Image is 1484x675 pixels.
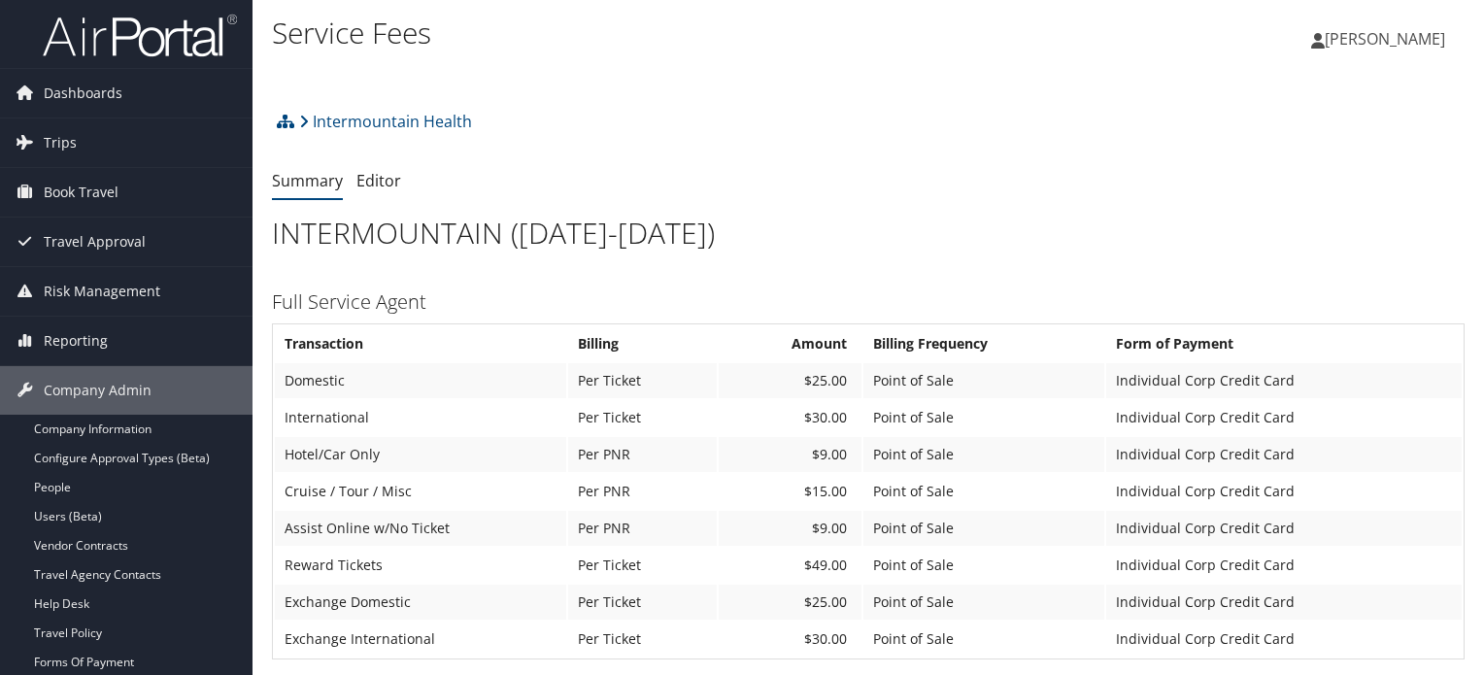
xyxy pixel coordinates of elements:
[275,400,566,435] td: International
[356,170,401,191] a: Editor
[719,400,861,435] td: $30.00
[1106,548,1462,583] td: Individual Corp Credit Card
[43,13,237,58] img: airportal-logo.png
[1325,28,1445,50] span: [PERSON_NAME]
[1106,622,1462,657] td: Individual Corp Credit Card
[275,548,566,583] td: Reward Tickets
[272,213,1465,253] h1: INTERMOUNTAIN ([DATE]-[DATE])
[275,437,566,472] td: Hotel/Car Only
[299,102,472,141] a: Intermountain Health
[44,168,118,217] span: Book Travel
[719,511,861,546] td: $9.00
[275,622,566,657] td: Exchange International
[863,326,1104,361] th: Billing Frequency
[719,585,861,620] td: $25.00
[275,474,566,509] td: Cruise / Tour / Misc
[568,400,717,435] td: Per Ticket
[275,326,566,361] th: Transaction
[568,622,717,657] td: Per Ticket
[863,400,1104,435] td: Point of Sale
[863,437,1104,472] td: Point of Sale
[1106,474,1462,509] td: Individual Corp Credit Card
[1106,326,1462,361] th: Form of Payment
[568,474,717,509] td: Per PNR
[1311,10,1465,68] a: [PERSON_NAME]
[1106,400,1462,435] td: Individual Corp Credit Card
[568,363,717,398] td: Per Ticket
[1106,585,1462,620] td: Individual Corp Credit Card
[272,170,343,191] a: Summary
[863,622,1104,657] td: Point of Sale
[719,437,861,472] td: $9.00
[719,548,861,583] td: $49.00
[44,267,160,316] span: Risk Management
[1106,511,1462,546] td: Individual Corp Credit Card
[863,363,1104,398] td: Point of Sale
[275,585,566,620] td: Exchange Domestic
[1106,363,1462,398] td: Individual Corp Credit Card
[275,363,566,398] td: Domestic
[568,437,717,472] td: Per PNR
[272,288,1465,316] h3: Full Service Agent
[719,363,861,398] td: $25.00
[44,69,122,118] span: Dashboards
[719,622,861,657] td: $30.00
[568,548,717,583] td: Per Ticket
[44,317,108,365] span: Reporting
[44,218,146,266] span: Travel Approval
[863,585,1104,620] td: Point of Sale
[272,13,1067,53] h1: Service Fees
[44,118,77,167] span: Trips
[863,511,1104,546] td: Point of Sale
[44,366,152,415] span: Company Admin
[568,326,717,361] th: Billing
[275,511,566,546] td: Assist Online w/No Ticket
[719,326,861,361] th: Amount
[568,511,717,546] td: Per PNR
[1106,437,1462,472] td: Individual Corp Credit Card
[719,474,861,509] td: $15.00
[863,474,1104,509] td: Point of Sale
[568,585,717,620] td: Per Ticket
[863,548,1104,583] td: Point of Sale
